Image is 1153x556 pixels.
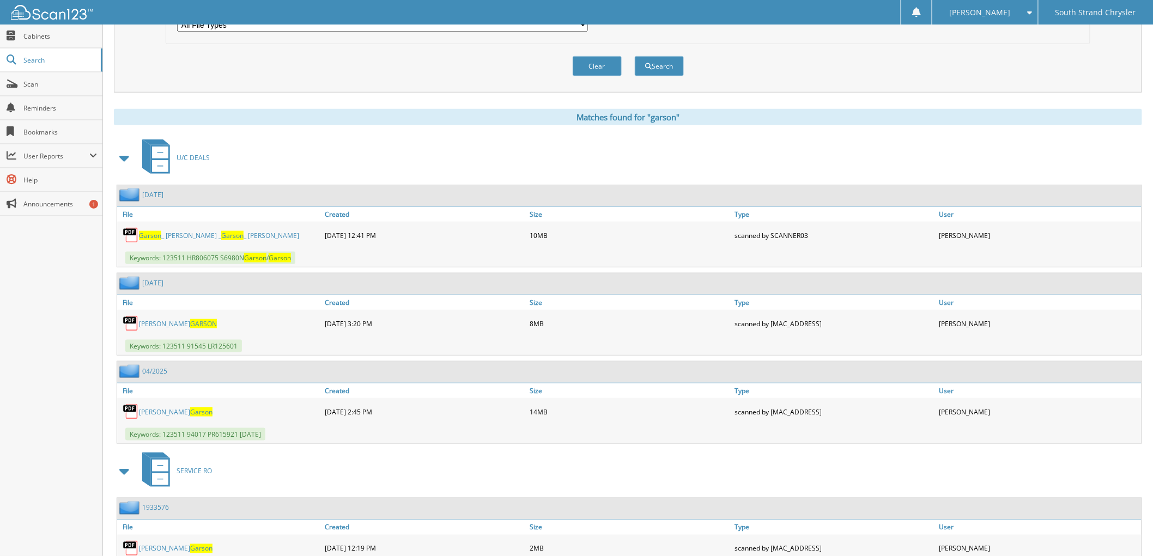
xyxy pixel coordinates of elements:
[221,231,244,240] span: Garson
[125,252,295,264] span: Keywords: 123511 HR806075 S6980N /
[136,136,210,179] a: U/C DEALS
[527,401,732,423] div: 14MB
[142,366,167,376] a: 04/2025
[177,153,210,162] span: U/C DEALS
[125,340,242,352] span: Keywords: 123511 91545 LR125601
[119,276,142,290] img: folder2.png
[23,175,97,185] span: Help
[23,151,89,161] span: User Reports
[732,401,937,423] div: scanned by [MAC_ADDRESS]
[117,207,322,222] a: File
[527,520,732,535] a: Size
[322,520,527,535] a: Created
[136,449,212,492] a: SERVICE RO
[732,313,937,334] div: scanned by [MAC_ADDRESS]
[119,364,142,378] img: folder2.png
[937,313,1142,334] div: [PERSON_NAME]
[322,295,527,310] a: Created
[139,319,217,328] a: [PERSON_NAME]GARSON
[1055,9,1136,16] span: South Strand Chrysler
[11,5,93,20] img: scan123-logo-white.svg
[1099,504,1153,556] iframe: Chat Widget
[142,503,169,512] a: 1933576
[937,401,1142,423] div: [PERSON_NAME]
[117,520,322,535] a: File
[244,253,266,262] span: Garson
[937,520,1142,535] a: User
[23,56,95,65] span: Search
[139,231,161,240] span: Garson
[269,253,291,262] span: Garson
[23,80,97,89] span: Scan
[23,199,97,209] span: Announcements
[732,207,937,222] a: Type
[190,319,217,328] span: GARSON
[142,278,163,288] a: [DATE]
[23,32,97,41] span: Cabinets
[732,383,937,398] a: Type
[142,190,163,199] a: [DATE]
[139,407,213,417] a: [PERSON_NAME]Garson
[527,383,732,398] a: Size
[125,428,265,441] span: Keywords: 123511 94017 PR615921 [DATE]
[123,404,139,420] img: PDF.png
[139,544,213,553] a: [PERSON_NAME]Garson
[190,544,213,553] span: Garson
[23,127,97,137] span: Bookmarks
[937,207,1142,222] a: User
[322,401,527,423] div: [DATE] 2:45 PM
[732,224,937,246] div: scanned by SCANNER03
[119,188,142,201] img: folder2.png
[732,520,937,535] a: Type
[527,295,732,310] a: Size
[937,295,1142,310] a: User
[322,224,527,246] div: [DATE] 12:41 PM
[89,200,98,209] div: 1
[950,9,1011,16] span: [PERSON_NAME]
[732,295,937,310] a: Type
[322,313,527,334] div: [DATE] 3:20 PM
[635,56,684,76] button: Search
[190,407,213,417] span: Garson
[117,383,322,398] a: File
[123,227,139,243] img: PDF.png
[937,383,1142,398] a: User
[177,466,212,475] span: SERVICE RO
[573,56,622,76] button: Clear
[322,383,527,398] a: Created
[527,207,732,222] a: Size
[119,501,142,515] img: folder2.png
[114,109,1142,125] div: Matches found for "garson"
[117,295,322,310] a: File
[527,313,732,334] div: 8MB
[937,224,1142,246] div: [PERSON_NAME]
[527,224,732,246] div: 10MB
[139,231,299,240] a: Garson_ [PERSON_NAME] _Garson_ [PERSON_NAME]
[23,103,97,113] span: Reminders
[322,207,527,222] a: Created
[123,315,139,332] img: PDF.png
